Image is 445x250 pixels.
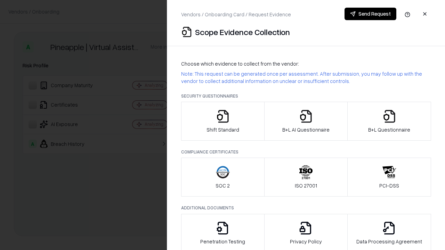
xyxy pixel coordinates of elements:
p: SOC 2 [216,182,230,189]
p: Privacy Policy [290,238,322,245]
p: Penetration Testing [200,238,245,245]
button: SOC 2 [181,158,265,197]
p: Additional Documents [181,205,431,211]
p: Note: This request can be generated once per assessment. After submission, you may follow up with... [181,70,431,85]
p: ISO 27001 [295,182,317,189]
button: Send Request [345,8,396,20]
p: Data Processing Agreement [356,238,422,245]
p: Compliance Certificates [181,149,431,155]
button: Shift Standard [181,102,265,141]
p: Shift Standard [207,126,239,133]
p: Vendors / Onboarding Card / Request Evidence [181,11,291,18]
p: B+L AI Questionnaire [282,126,330,133]
button: ISO 27001 [264,158,348,197]
button: PCI-DSS [347,158,431,197]
p: B+L Questionnaire [368,126,410,133]
p: PCI-DSS [379,182,399,189]
p: Security Questionnaires [181,93,431,99]
button: B+L Questionnaire [347,102,431,141]
button: B+L AI Questionnaire [264,102,348,141]
p: Choose which evidence to collect from the vendor: [181,60,431,67]
p: Scope Evidence Collection [195,26,290,37]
